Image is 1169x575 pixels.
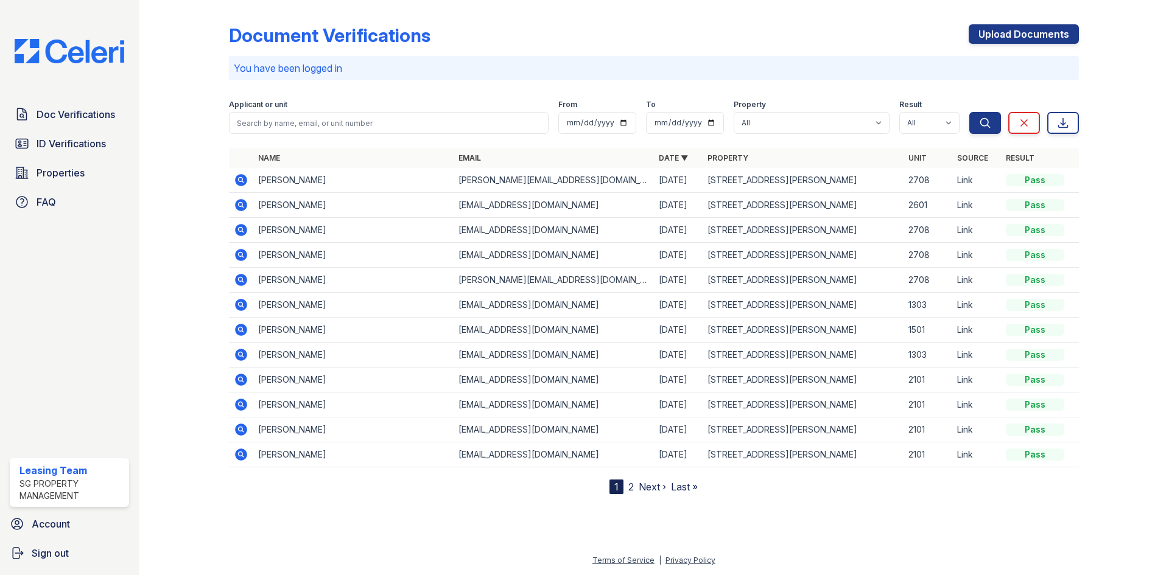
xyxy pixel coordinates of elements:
td: 2708 [904,218,952,243]
div: Pass [1006,249,1064,261]
label: Property [734,100,766,110]
td: [EMAIL_ADDRESS][DOMAIN_NAME] [454,218,654,243]
a: ID Verifications [10,131,129,156]
td: [PERSON_NAME] [253,168,454,193]
a: Date ▼ [659,153,688,162]
td: [EMAIL_ADDRESS][DOMAIN_NAME] [454,318,654,343]
div: Pass [1006,324,1064,336]
td: Link [952,168,1001,193]
div: Pass [1006,423,1064,436]
a: Unit [908,153,927,162]
td: [PERSON_NAME] [253,218,454,243]
td: 2708 [904,168,952,193]
td: Link [952,293,1001,318]
td: [DATE] [654,318,703,343]
p: You have been logged in [234,61,1074,75]
span: FAQ [37,195,56,209]
td: [DATE] [654,168,703,193]
div: Pass [1006,448,1064,461]
div: Pass [1006,224,1064,236]
td: Link [952,368,1001,392]
td: 2101 [904,392,952,417]
a: Result [1006,153,1034,162]
div: Pass [1006,274,1064,286]
td: [DATE] [654,243,703,268]
td: [STREET_ADDRESS][PERSON_NAME] [703,293,903,318]
td: [EMAIL_ADDRESS][DOMAIN_NAME] [454,417,654,442]
td: [PERSON_NAME][EMAIL_ADDRESS][DOMAIN_NAME] [454,268,654,293]
a: 2 [628,481,634,493]
a: Name [258,153,280,162]
td: Link [952,392,1001,417]
td: [EMAIL_ADDRESS][DOMAIN_NAME] [454,343,654,368]
td: [PERSON_NAME] [253,243,454,268]
td: 2101 [904,368,952,392]
span: ID Verifications [37,136,106,151]
img: CE_Logo_Blue-a8612792a0a2168367f1c8372b55b34899dd931a85d93a1a3d3e32e68fde9ad4.png [5,39,134,63]
a: Privacy Policy [665,556,715,565]
td: Link [952,243,1001,268]
td: Link [952,218,1001,243]
td: [PERSON_NAME] [253,293,454,318]
div: Leasing Team [19,463,124,478]
td: [EMAIL_ADDRESS][DOMAIN_NAME] [454,193,654,218]
td: [EMAIL_ADDRESS][DOMAIN_NAME] [454,442,654,467]
td: Link [952,343,1001,368]
td: [DATE] [654,417,703,442]
td: [STREET_ADDRESS][PERSON_NAME] [703,442,903,467]
span: Sign out [32,546,69,560]
td: 2101 [904,417,952,442]
a: Account [5,512,134,536]
div: SG Property Management [19,478,124,502]
td: 1303 [904,293,952,318]
div: Pass [1006,174,1064,186]
div: | [659,556,661,565]
span: Account [32,517,70,531]
td: 1303 [904,343,952,368]
div: Pass [1006,399,1064,411]
td: [STREET_ADDRESS][PERSON_NAME] [703,368,903,392]
td: Link [952,268,1001,293]
a: Next › [639,481,666,493]
a: Last » [671,481,698,493]
td: [STREET_ADDRESS][PERSON_NAME] [703,392,903,417]
td: [PERSON_NAME] [253,392,454,417]
td: [EMAIL_ADDRESS][DOMAIN_NAME] [454,392,654,417]
span: Properties [37,166,85,180]
td: [PERSON_NAME] [253,417,454,442]
td: Link [952,417,1001,442]
div: Document Verifications [229,24,430,46]
td: [DATE] [654,218,703,243]
div: 1 [609,479,623,494]
td: Link [952,193,1001,218]
td: [EMAIL_ADDRESS][DOMAIN_NAME] [454,243,654,268]
td: 1501 [904,318,952,343]
a: Sign out [5,541,134,565]
td: Link [952,318,1001,343]
td: [PERSON_NAME] [253,368,454,392]
td: Link [952,442,1001,467]
td: [PERSON_NAME] [253,268,454,293]
td: [STREET_ADDRESS][PERSON_NAME] [703,343,903,368]
td: [DATE] [654,293,703,318]
div: Pass [1006,299,1064,311]
td: [DATE] [654,268,703,293]
td: [STREET_ADDRESS][PERSON_NAME] [703,318,903,343]
label: Result [899,100,922,110]
td: [DATE] [654,392,703,417]
a: Email [458,153,481,162]
div: Pass [1006,349,1064,361]
a: Doc Verifications [10,102,129,127]
td: 2708 [904,268,952,293]
td: [STREET_ADDRESS][PERSON_NAME] [703,268,903,293]
label: Applicant or unit [229,100,287,110]
td: [DATE] [654,368,703,392]
a: FAQ [10,190,129,214]
label: To [646,100,656,110]
a: Properties [10,161,129,185]
a: Terms of Service [592,556,655,565]
td: 2601 [904,193,952,218]
label: From [558,100,577,110]
td: [STREET_ADDRESS][PERSON_NAME] [703,218,903,243]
